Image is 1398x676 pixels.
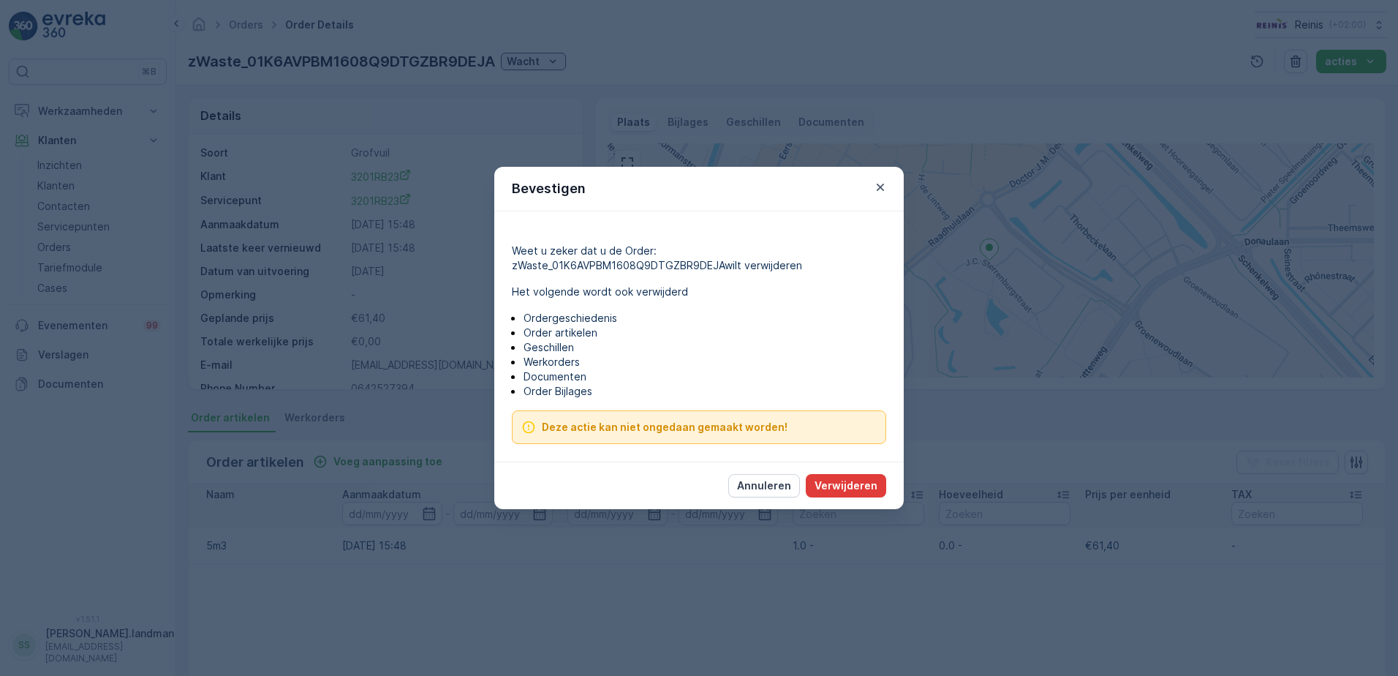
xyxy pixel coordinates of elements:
p: Documenten [524,369,886,384]
p: Order artikelen [524,326,886,340]
button: Annuleren [728,474,800,497]
span: Deze actie kan niet ongedaan gemaakt worden! [542,420,787,435]
p: Werkorders [524,355,886,369]
p: Ordergeschiedenis [524,311,886,326]
p: Weet u zeker dat u de Order: zWaste_01K6AVPBM1608Q9DTGZBR9DEJAwilt verwijderen [512,244,886,273]
p: Bevestigen [512,179,586,199]
p: Het volgende wordt ook verwijderd [512,285,886,299]
button: Verwijderen [806,474,886,497]
p: Order Bijlages [524,384,886,399]
p: Annuleren [737,478,791,493]
p: Geschillen [524,340,886,355]
p: Verwijderen [815,478,877,493]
